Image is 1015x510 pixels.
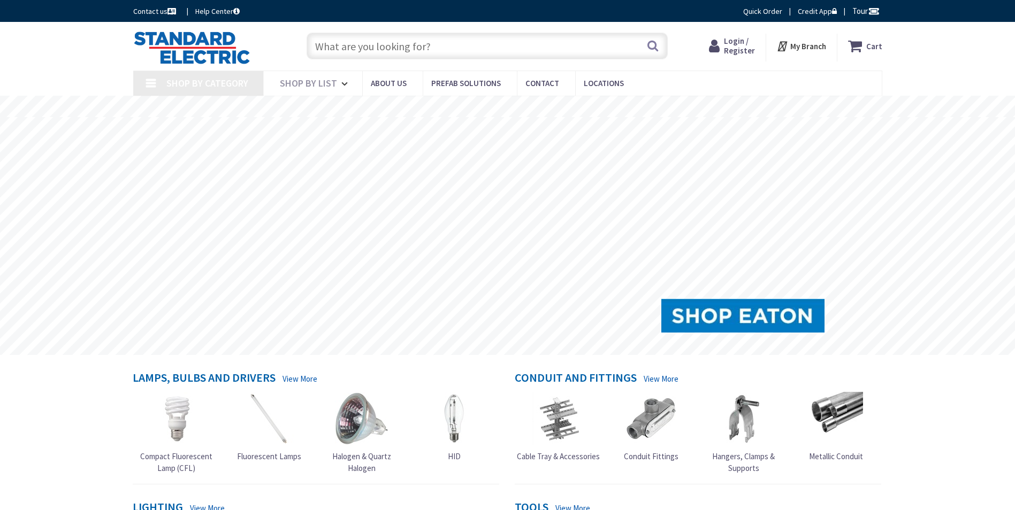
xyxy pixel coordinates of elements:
[133,392,220,474] a: Compact Fluorescent Lamp (CFL) Compact Fluorescent Lamp (CFL)
[133,31,250,64] img: Standard Electric
[866,36,882,56] strong: Cart
[515,371,637,387] h4: Conduit and Fittings
[848,36,882,56] a: Cart
[335,392,388,445] img: Halogen & Quartz Halogen
[428,392,481,462] a: HID HID
[712,451,775,473] span: Hangers, Clamps & Supports
[790,41,826,51] strong: My Branch
[624,451,678,461] span: Conduit Fittings
[624,392,678,462] a: Conduit Fittings Conduit Fittings
[532,392,585,445] img: Cable Tray & Accessories
[700,392,788,474] a: Hangers, Clamps & Supports Hangers, Clamps & Supports
[724,36,755,56] span: Login / Register
[852,6,880,16] span: Tour
[809,392,863,462] a: Metallic Conduit Metallic Conduit
[237,392,301,462] a: Fluorescent Lamps Fluorescent Lamps
[428,392,481,445] img: HID
[133,371,276,387] h4: Lamps, Bulbs and Drivers
[280,77,337,89] span: Shop By List
[140,451,212,473] span: Compact Fluorescent Lamp (CFL)
[371,78,407,88] span: About Us
[809,451,863,461] span: Metallic Conduit
[798,6,837,17] a: Credit App
[150,392,203,445] img: Compact Fluorescent Lamp (CFL)
[584,78,624,88] span: Locations
[709,36,755,56] a: Login / Register
[517,451,600,461] span: Cable Tray & Accessories
[743,6,782,17] a: Quick Order
[624,392,678,445] img: Conduit Fittings
[525,78,559,88] span: Contact
[431,78,501,88] span: Prefab Solutions
[318,392,406,474] a: Halogen & Quartz Halogen Halogen & Quartz Halogen
[717,392,770,445] img: Hangers, Clamps & Supports
[283,373,317,384] a: View More
[776,36,826,56] div: My Branch
[133,6,178,17] a: Contact us
[195,6,240,17] a: Help Center
[448,451,461,461] span: HID
[237,451,301,461] span: Fluorescent Lamps
[307,33,668,59] input: What are you looking for?
[644,373,678,384] a: View More
[810,392,863,445] img: Metallic Conduit
[339,102,700,113] rs-layer: [MEDICAL_DATA]: Our Commitment to Our Employees and Customers
[332,451,391,473] span: Halogen & Quartz Halogen
[517,392,600,462] a: Cable Tray & Accessories Cable Tray & Accessories
[166,77,248,89] span: Shop By Category
[242,392,296,445] img: Fluorescent Lamps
